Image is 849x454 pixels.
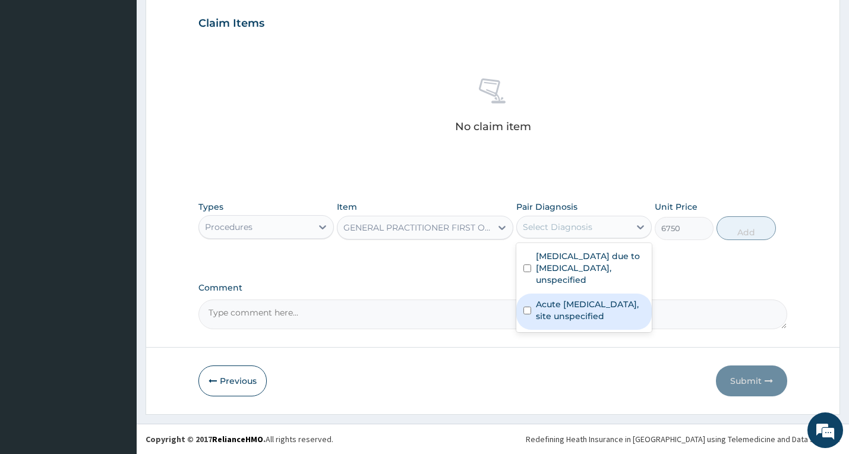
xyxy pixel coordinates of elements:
div: Redefining Heath Insurance in [GEOGRAPHIC_DATA] using Telemedicine and Data Science! [526,433,840,445]
footer: All rights reserved. [137,424,849,454]
div: Procedures [205,221,253,233]
textarea: Type your message and hit 'Enter' [6,324,226,366]
label: [MEDICAL_DATA] due to [MEDICAL_DATA], unspecified [536,250,645,286]
h3: Claim Items [198,17,264,30]
button: Submit [716,365,787,396]
button: Previous [198,365,267,396]
label: Unit Price [655,201,697,213]
label: Acute [MEDICAL_DATA], site unspecified [536,298,645,322]
strong: Copyright © 2017 . [146,434,266,444]
button: Add [717,216,775,240]
label: Comment [198,283,788,293]
span: We're online! [69,150,164,270]
label: Types [198,202,223,212]
div: Chat with us now [62,67,200,82]
div: Minimize live chat window [195,6,223,34]
div: Select Diagnosis [523,221,592,233]
div: GENERAL PRACTITIONER FIRST OUTPATIENT CONSULTATION [343,222,493,234]
label: Pair Diagnosis [516,201,577,213]
label: Item [337,201,357,213]
a: RelianceHMO [212,434,263,444]
img: d_794563401_company_1708531726252_794563401 [22,59,48,89]
p: No claim item [455,121,531,133]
